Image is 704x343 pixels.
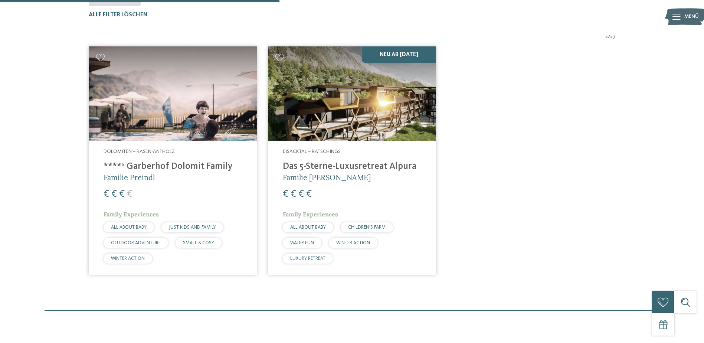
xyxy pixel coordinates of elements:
span: WINTER ACTION [111,256,145,261]
span: Dolomiten – Rasen-Antholz [104,149,175,154]
span: € [127,189,132,199]
span: ALL ABOUT BABY [111,225,147,230]
span: WATER FUN [290,241,314,245]
h4: ****ˢ Garberhof Dolomit Family [104,161,242,172]
img: Familienhotels gesucht? Hier findet ihr die besten! [268,46,436,141]
span: Familie [PERSON_NAME] [283,173,371,182]
h4: Das 5-Sterne-Luxusretreat Alpura [283,161,421,172]
a: Familienhotels gesucht? Hier findet ihr die besten! Dolomiten – Rasen-Antholz ****ˢ Garberhof Dol... [89,46,257,275]
span: € [298,189,304,199]
span: € [306,189,312,199]
span: Family Experiences [283,210,338,218]
a: Familienhotels gesucht? Hier findet ihr die besten! Neu ab [DATE] Eisacktal – Ratschings Das 5-St... [268,46,436,275]
span: Alle Filter löschen [89,12,148,18]
span: LUXURY RETREAT [290,256,325,261]
span: SMALL & COSY [183,241,214,245]
span: 27 [610,33,616,41]
span: / [608,33,610,41]
span: € [104,189,109,199]
span: ALL ABOUT BABY [290,225,326,230]
span: JUST KIDS AND FAMILY [169,225,216,230]
span: € [111,189,117,199]
span: WINTER ACTION [336,241,370,245]
span: Family Experiences [104,210,159,218]
span: OUTDOOR ADVENTURE [111,241,161,245]
span: € [119,189,125,199]
span: Eisacktal – Ratschings [283,149,341,154]
span: € [291,189,296,199]
img: Familienhotels gesucht? Hier findet ihr die besten! [89,46,257,141]
span: 2 [605,33,608,41]
span: € [283,189,288,199]
span: Familie Preindl [104,173,155,182]
span: CHILDREN’S FARM [348,225,386,230]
